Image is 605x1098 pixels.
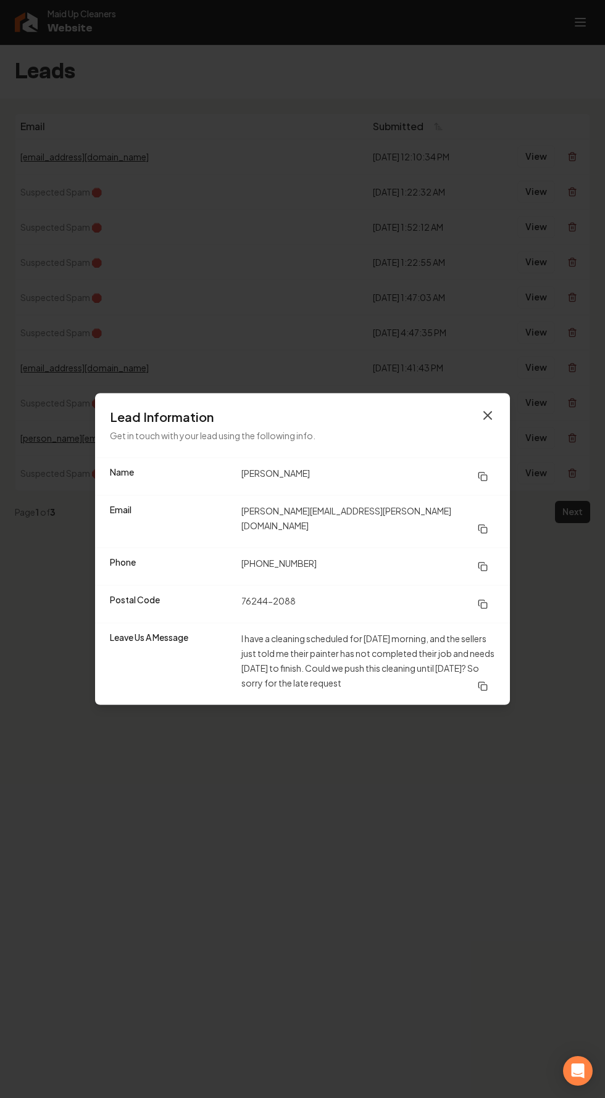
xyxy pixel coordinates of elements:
h3: Lead Information [110,408,495,426]
dd: [PERSON_NAME][EMAIL_ADDRESS][PERSON_NAME][DOMAIN_NAME] [241,503,495,540]
dd: 76244-2088 [241,593,495,616]
dt: Name [110,466,232,488]
dt: Leave Us A Message [110,631,232,698]
p: Get in touch with your lead using the following info. [110,428,495,443]
dd: I have a cleaning scheduled for [DATE] morning, and the sellers just told me their painter has no... [241,631,495,698]
dd: [PHONE_NUMBER] [241,556,495,578]
dt: Email [110,503,232,540]
dd: [PERSON_NAME] [241,466,495,488]
dt: Phone [110,556,232,578]
dt: Postal Code [110,593,232,616]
